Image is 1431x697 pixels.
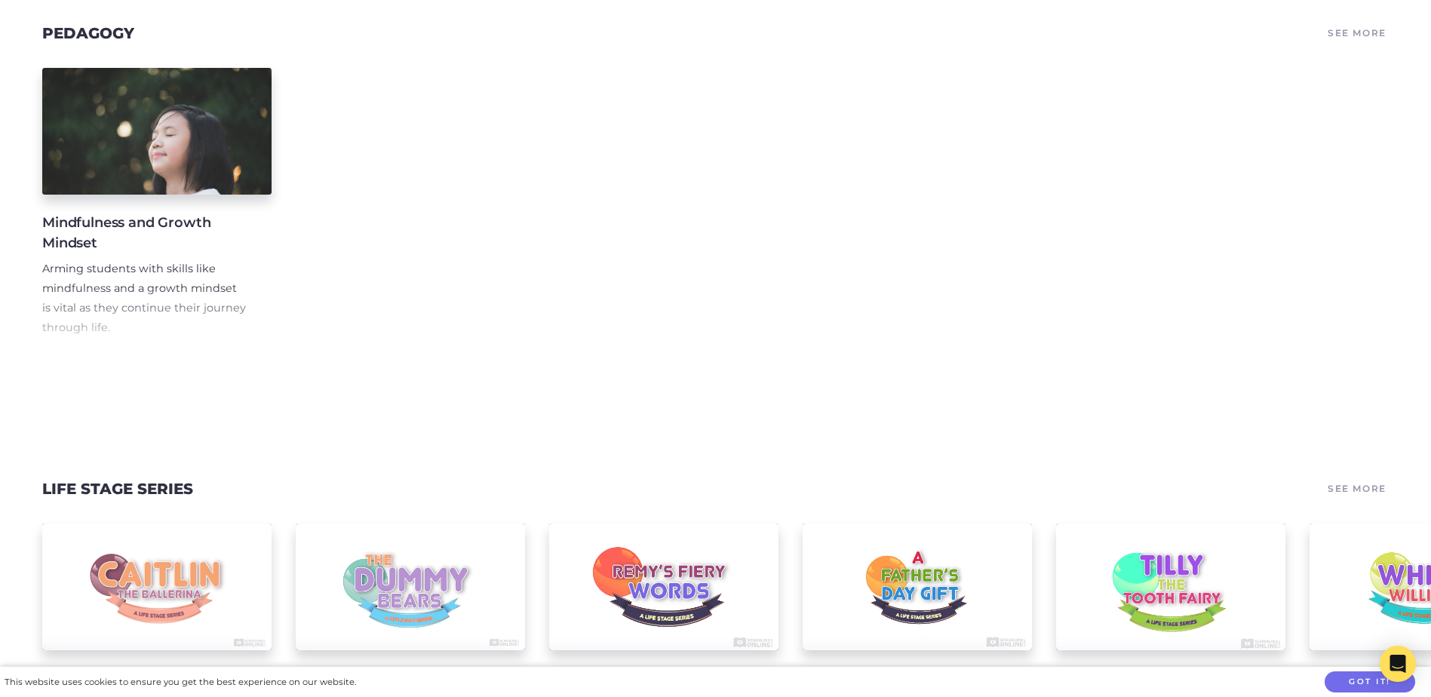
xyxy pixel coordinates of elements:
a: See More [1325,23,1389,44]
a: Pedagogy [42,24,134,42]
a: See More [1325,478,1389,499]
p: Arming students with skills like mindfulness and a growth mindset is vital as they continue their... [42,259,247,338]
div: This website uses cookies to ensure you get the best experience on our website. [5,674,356,690]
a: Life Stage Series [42,480,193,498]
a: Mindfulness and Growth Mindset Arming students with skills like mindfulness and a growth mindset ... [42,68,272,358]
div: Open Intercom Messenger [1380,646,1416,682]
h4: Mindfulness and Growth Mindset [42,213,247,253]
button: Got it! [1325,671,1415,693]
